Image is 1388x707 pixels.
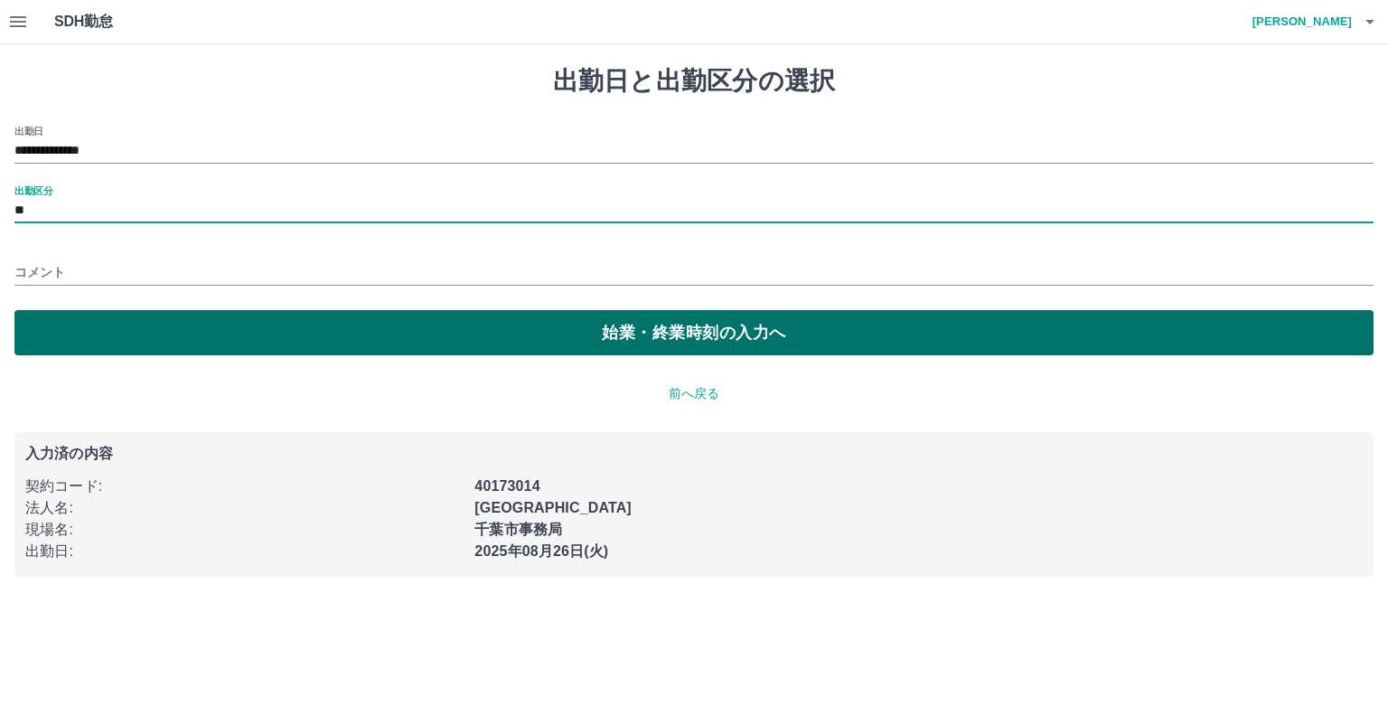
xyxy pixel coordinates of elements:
p: 現場名 : [25,519,464,541]
label: 出勤日 [14,124,43,137]
h1: 出勤日と出勤区分の選択 [14,66,1374,97]
b: 千葉市事務局 [474,522,562,537]
p: 契約コード : [25,476,464,497]
p: 前へ戻る [14,384,1374,403]
label: 出勤区分 [14,184,52,197]
p: 出勤日 : [25,541,464,562]
p: 入力済の内容 [25,447,1363,461]
b: 40173014 [474,478,539,494]
b: 2025年08月26日(火) [474,543,608,559]
p: 法人名 : [25,497,464,519]
button: 始業・終業時刻の入力へ [14,310,1374,355]
b: [GEOGRAPHIC_DATA] [474,500,632,515]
